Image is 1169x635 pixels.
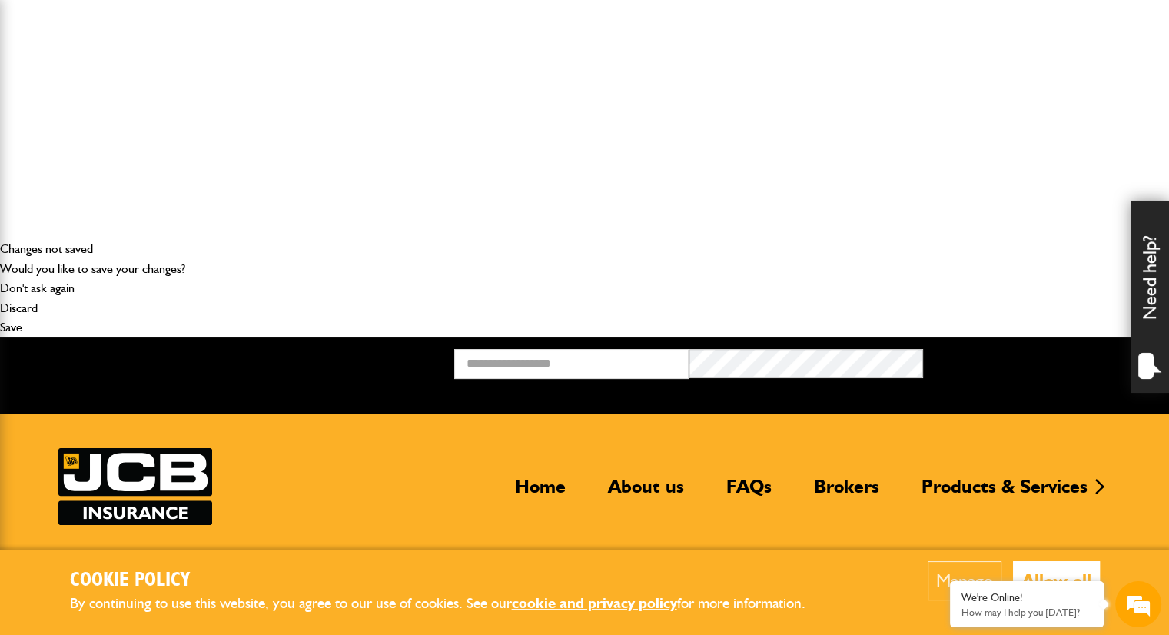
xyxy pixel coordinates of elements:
[503,475,577,510] a: Home
[58,448,212,526] img: JCB Insurance Services logo
[512,594,677,612] a: cookie and privacy policy
[70,569,831,593] h2: Cookie Policy
[1131,201,1169,393] div: Need help?
[1013,561,1100,600] button: Allow all
[802,475,891,510] a: Brokers
[961,607,1092,618] p: How may I help you today?
[928,561,1001,600] button: Manage
[923,349,1157,373] button: Broker Login
[58,448,212,526] a: JCB Insurance Services
[961,591,1092,604] div: We're Online!
[596,475,696,510] a: About us
[910,475,1099,510] a: Products & Services
[715,475,783,510] a: FAQs
[70,592,831,616] p: By continuing to use this website, you agree to our use of cookies. See our for more information.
